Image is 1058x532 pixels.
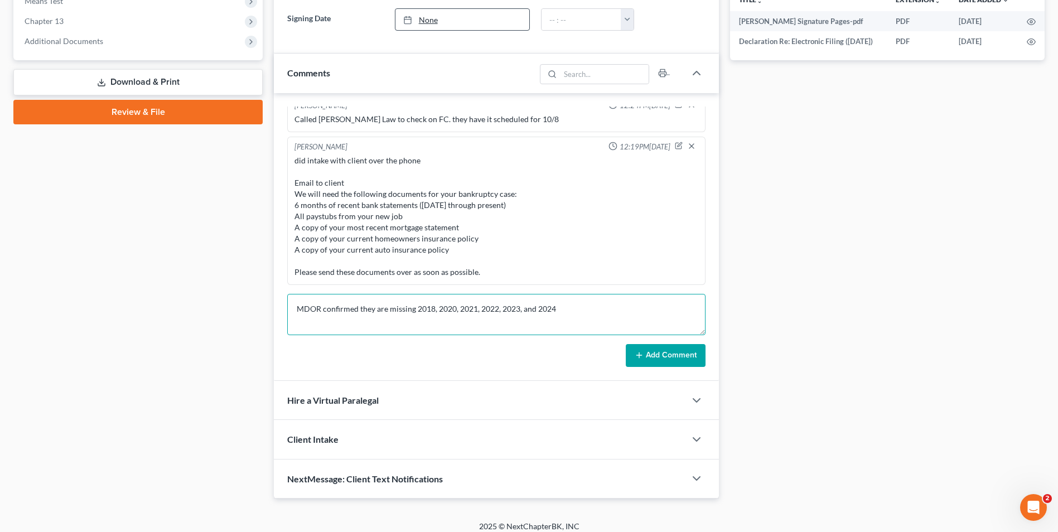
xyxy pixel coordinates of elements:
[25,16,64,26] span: Chapter 13
[294,142,347,153] div: [PERSON_NAME]
[13,69,263,95] a: Download & Print
[950,11,1018,31] td: [DATE]
[620,142,670,152] span: 12:19PM[DATE]
[730,11,887,31] td: [PERSON_NAME] Signature Pages-pdf
[626,344,706,367] button: Add Comment
[950,31,1018,51] td: [DATE]
[395,9,529,30] a: None
[560,65,649,84] input: Search...
[1020,494,1047,521] iframe: Intercom live chat
[287,434,339,444] span: Client Intake
[287,473,443,484] span: NextMessage: Client Text Notifications
[730,31,887,51] td: Declaration Re: Electronic Filing ([DATE])
[294,114,698,125] div: Called [PERSON_NAME] Law to check on FC. they have it scheduled for 10/8
[1043,494,1052,503] span: 2
[887,11,950,31] td: PDF
[294,100,347,112] div: [PERSON_NAME]
[287,67,330,78] span: Comments
[542,9,621,30] input: -- : --
[282,8,389,31] label: Signing Date
[294,155,698,278] div: did intake with client over the phone Email to client We will need the following documents for yo...
[287,395,379,405] span: Hire a Virtual Paralegal
[13,100,263,124] a: Review & File
[25,36,103,46] span: Additional Documents
[887,31,950,51] td: PDF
